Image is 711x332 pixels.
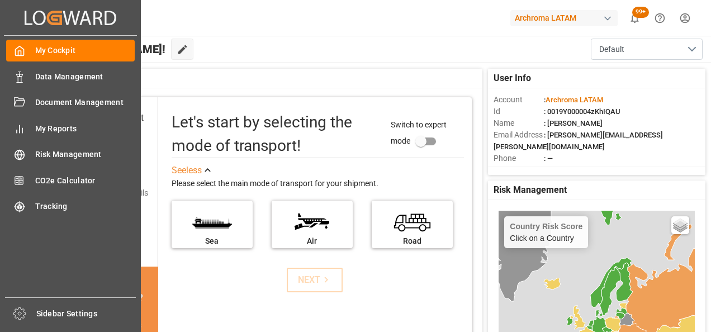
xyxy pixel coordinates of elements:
[298,273,332,287] div: NEXT
[494,164,544,176] span: Account Type
[36,308,136,320] span: Sidebar Settings
[510,222,582,231] h4: Country Risk Score
[599,44,624,55] span: Default
[544,154,553,163] span: : —
[544,96,603,104] span: :
[591,39,703,60] button: open menu
[544,119,603,127] span: : [PERSON_NAME]
[494,117,544,129] span: Name
[35,71,135,83] span: Data Management
[172,164,202,177] div: See less
[172,177,464,191] div: Please select the main mode of transport for your shipment.
[494,106,544,117] span: Id
[510,222,582,243] div: Click on a Country
[546,96,603,104] span: Archroma LATAM
[510,7,622,29] button: Archroma LATAM
[6,65,135,87] a: Data Management
[544,107,620,116] span: : 0019Y000004zKhIQAU
[6,196,135,217] a: Tracking
[6,169,135,191] a: CO2e Calculator
[647,6,672,31] button: Help Center
[494,72,531,85] span: User Info
[78,187,148,199] div: Add shipping details
[35,45,135,56] span: My Cockpit
[6,40,135,61] a: My Cockpit
[494,94,544,106] span: Account
[277,235,347,247] div: Air
[35,149,135,160] span: Risk Management
[510,10,618,26] div: Archroma LATAM
[494,131,663,151] span: : [PERSON_NAME][EMAIL_ADDRESS][PERSON_NAME][DOMAIN_NAME]
[671,216,689,234] a: Layers
[6,144,135,165] a: Risk Management
[377,235,447,247] div: Road
[391,120,447,145] span: Switch to expert mode
[177,235,247,247] div: Sea
[494,129,544,141] span: Email Address
[6,117,135,139] a: My Reports
[287,268,343,292] button: NEXT
[172,111,380,158] div: Let's start by selecting the mode of transport!
[6,92,135,113] a: Document Management
[632,7,649,18] span: 99+
[35,201,135,212] span: Tracking
[494,153,544,164] span: Phone
[544,166,572,174] span: : Shipper
[35,175,135,187] span: CO2e Calculator
[622,6,647,31] button: show 100 new notifications
[35,123,135,135] span: My Reports
[35,97,135,108] span: Document Management
[494,183,567,197] span: Risk Management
